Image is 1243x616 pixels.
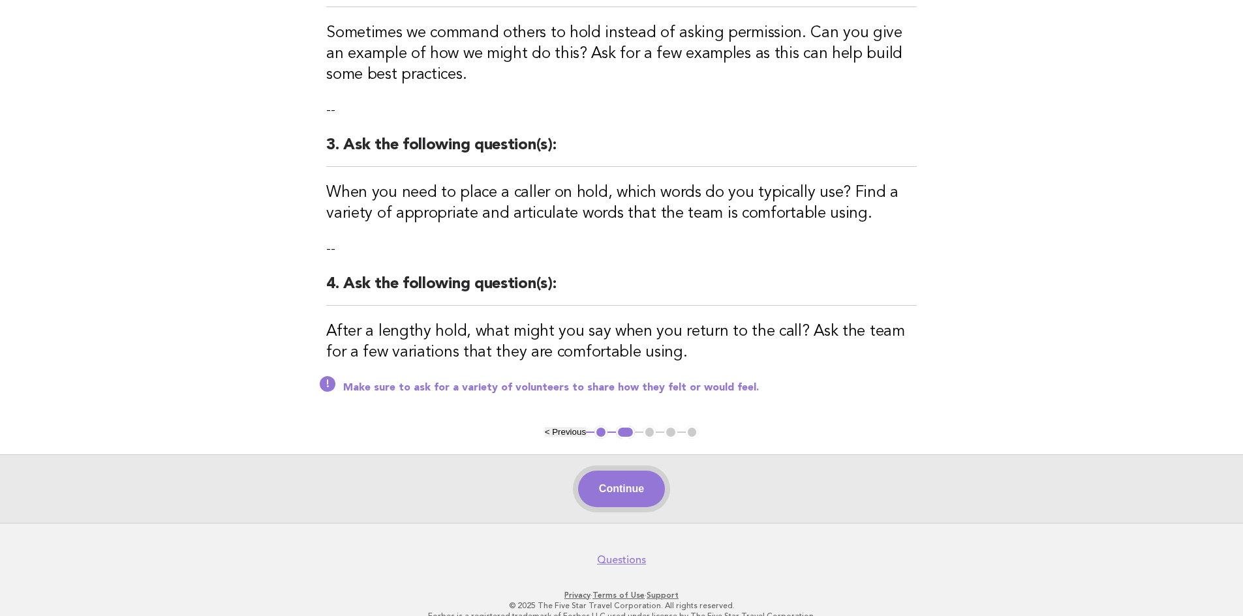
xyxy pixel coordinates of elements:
[326,240,917,258] p: --
[326,23,917,85] h3: Sometimes we command others to hold instead of asking permission. Can you give an example of how ...
[326,101,917,119] p: --
[343,381,917,394] p: Make sure to ask for a variety of volunteers to share how they felt or would feel.
[326,321,917,363] h3: After a lengthy hold, what might you say when you return to the call? Ask the team for a few vari...
[564,591,591,600] a: Privacy
[326,135,917,167] h2: 3. Ask the following question(s):
[597,553,646,566] a: Questions
[326,274,917,306] h2: 4. Ask the following question(s):
[616,426,635,439] button: 2
[223,600,1021,611] p: © 2025 The Five Star Travel Corporation. All rights reserved.
[545,427,586,437] button: < Previous
[592,591,645,600] a: Terms of Use
[647,591,679,600] a: Support
[578,471,665,507] button: Continue
[223,590,1021,600] p: · ·
[326,183,917,224] h3: When you need to place a caller on hold, which words do you typically use? Find a variety of appr...
[594,426,607,439] button: 1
